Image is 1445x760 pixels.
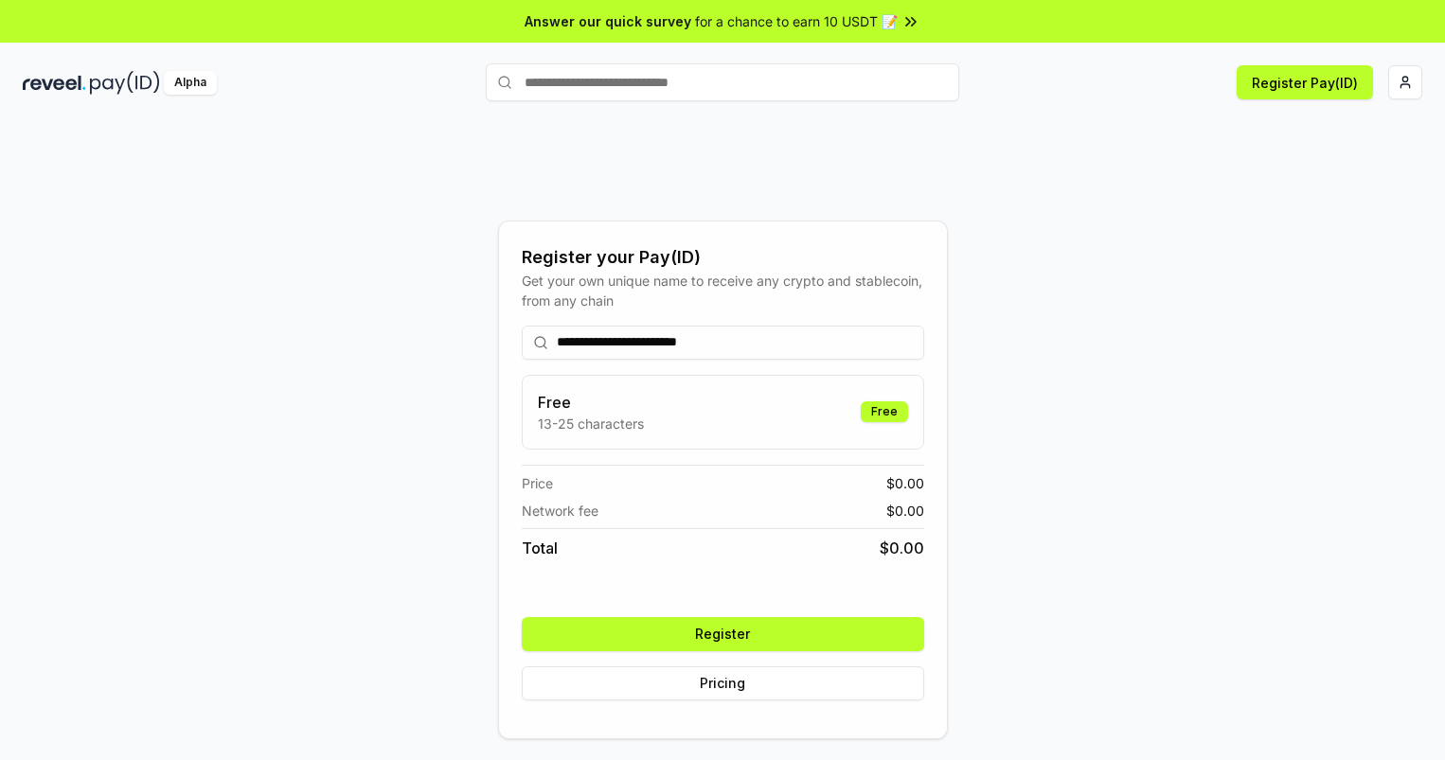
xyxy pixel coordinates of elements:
[861,401,908,422] div: Free
[1237,65,1373,99] button: Register Pay(ID)
[522,271,924,310] div: Get your own unique name to receive any crypto and stablecoin, from any chain
[880,537,924,559] span: $ 0.00
[538,414,644,433] p: 13-25 characters
[23,71,86,95] img: reveel_dark
[886,501,924,521] span: $ 0.00
[522,666,924,700] button: Pricing
[522,537,558,559] span: Total
[525,11,691,31] span: Answer our quick survey
[522,244,924,271] div: Register your Pay(ID)
[538,391,644,414] h3: Free
[522,501,598,521] span: Network fee
[522,473,553,493] span: Price
[90,71,160,95] img: pay_id
[886,473,924,493] span: $ 0.00
[522,617,924,651] button: Register
[695,11,898,31] span: for a chance to earn 10 USDT 📝
[164,71,217,95] div: Alpha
